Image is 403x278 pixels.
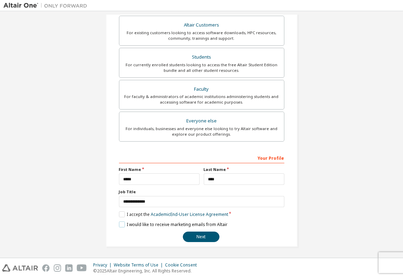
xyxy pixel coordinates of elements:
div: For currently enrolled students looking to access the free Altair Student Edition bundle and all ... [124,62,280,73]
label: I accept the [119,211,228,217]
img: altair_logo.svg [2,264,38,272]
img: youtube.svg [77,264,87,272]
img: instagram.svg [54,264,61,272]
p: © 2025 Altair Engineering, Inc. All Rights Reserved. [93,268,201,274]
button: Next [183,232,219,242]
img: linkedin.svg [65,264,73,272]
label: Last Name [204,167,284,172]
div: For faculty & administrators of academic institutions administering students and accessing softwa... [124,94,280,105]
div: Altair Customers [124,20,280,30]
img: facebook.svg [42,264,50,272]
label: First Name [119,167,200,172]
a: Academic End-User License Agreement [151,211,228,217]
div: Privacy [93,262,114,268]
div: Students [124,52,280,62]
label: I would like to receive marketing emails from Altair [119,221,227,227]
div: Everyone else [124,116,280,126]
div: Cookie Consent [165,262,201,268]
div: For existing customers looking to access software downloads, HPC resources, community, trainings ... [124,30,280,41]
div: Your Profile [119,152,284,163]
div: Website Terms of Use [114,262,165,268]
label: Job Title [119,189,284,195]
div: Faculty [124,84,280,94]
img: Altair One [3,2,91,9]
div: For individuals, businesses and everyone else looking to try Altair software and explore our prod... [124,126,280,137]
